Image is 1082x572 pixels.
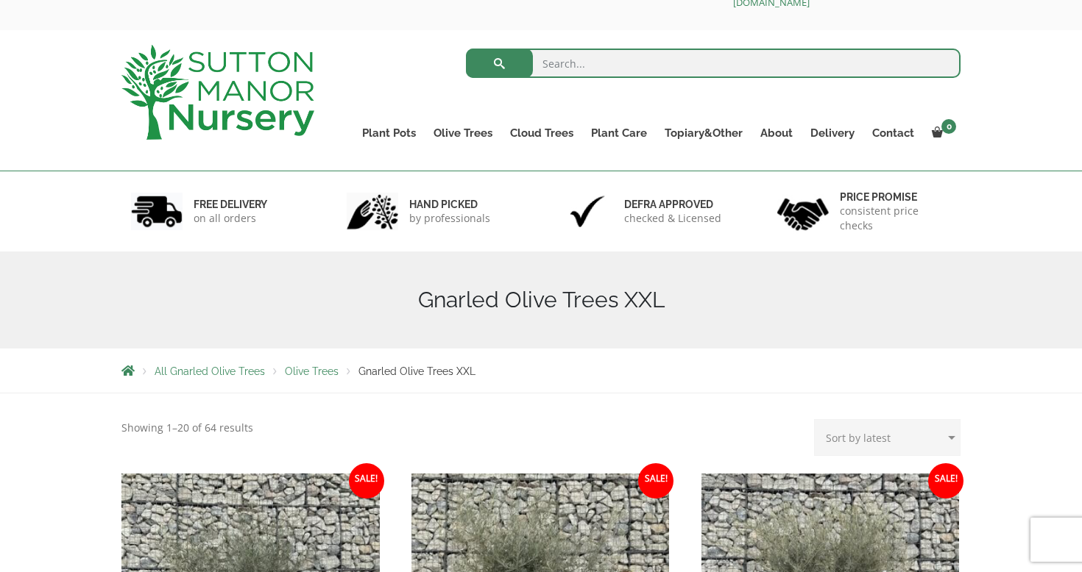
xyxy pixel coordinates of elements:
a: Olive Trees [285,365,339,377]
a: Plant Care [582,123,656,143]
p: consistent price checks [840,204,952,233]
a: Contact [863,123,923,143]
span: 0 [941,119,956,134]
img: 3.jpg [562,193,613,230]
h6: Price promise [840,190,952,204]
p: Showing 1–20 of 64 results [121,419,253,437]
span: Sale! [928,463,963,498]
h6: FREE DELIVERY [194,198,267,211]
p: on all orders [194,211,267,226]
a: Cloud Trees [501,123,582,143]
p: checked & Licensed [624,211,721,226]
h6: hand picked [409,198,490,211]
a: Olive Trees [425,123,501,143]
a: Plant Pots [353,123,425,143]
nav: Breadcrumbs [121,365,961,376]
a: 0 [923,123,961,143]
input: Search... [466,49,961,78]
span: Gnarled Olive Trees XXL [358,365,475,377]
img: 2.jpg [347,193,398,230]
a: Delivery [802,123,863,143]
a: All Gnarled Olive Trees [155,365,265,377]
img: logo [121,45,314,140]
h1: Gnarled Olive Trees XXL [121,287,961,313]
p: by professionals [409,211,490,226]
span: Sale! [349,463,384,498]
span: Sale! [638,463,673,498]
select: Shop order [814,419,961,456]
a: About [752,123,802,143]
img: 4.jpg [777,189,829,234]
img: 1.jpg [131,193,183,230]
a: Topiary&Other [656,123,752,143]
h6: Defra approved [624,198,721,211]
